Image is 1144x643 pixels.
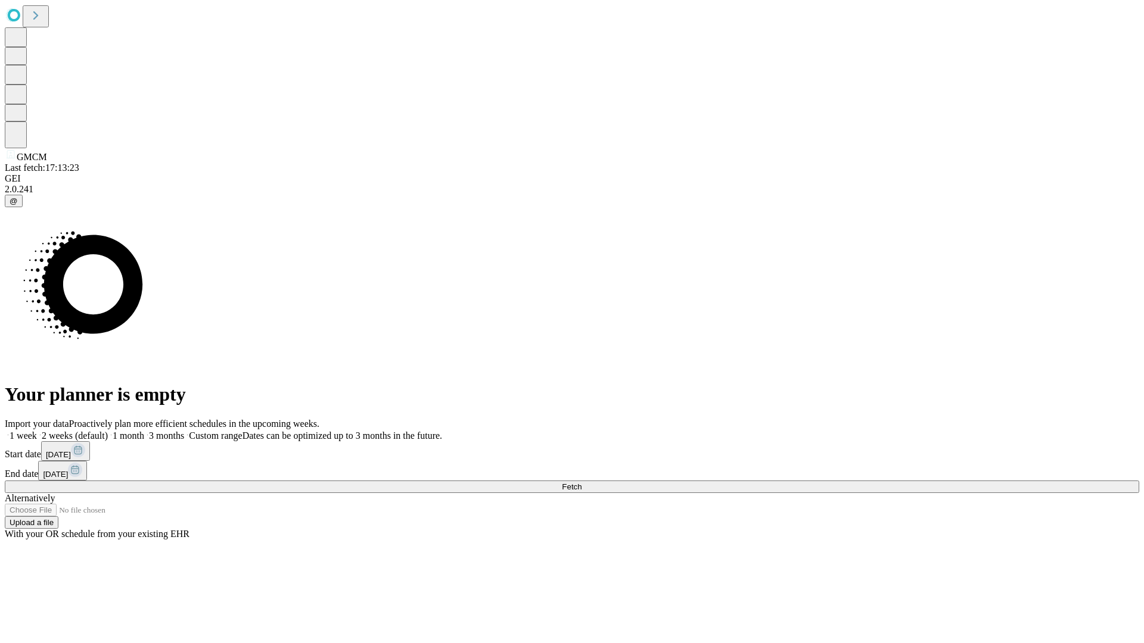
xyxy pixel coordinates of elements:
[5,163,79,173] span: Last fetch: 17:13:23
[41,441,90,461] button: [DATE]
[562,482,582,491] span: Fetch
[5,516,58,529] button: Upload a file
[42,430,108,441] span: 2 weeks (default)
[38,461,87,480] button: [DATE]
[17,152,47,162] span: GMCM
[189,430,242,441] span: Custom range
[149,430,184,441] span: 3 months
[10,430,37,441] span: 1 week
[5,195,23,207] button: @
[113,430,144,441] span: 1 month
[69,419,319,429] span: Proactively plan more efficient schedules in the upcoming weeks.
[243,430,442,441] span: Dates can be optimized up to 3 months in the future.
[5,461,1139,480] div: End date
[5,480,1139,493] button: Fetch
[5,383,1139,405] h1: Your planner is empty
[5,173,1139,184] div: GEI
[5,184,1139,195] div: 2.0.241
[43,470,68,479] span: [DATE]
[5,493,55,503] span: Alternatively
[5,529,189,539] span: With your OR schedule from your existing EHR
[10,196,18,205] span: @
[5,441,1139,461] div: Start date
[5,419,69,429] span: Import your data
[46,450,71,459] span: [DATE]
